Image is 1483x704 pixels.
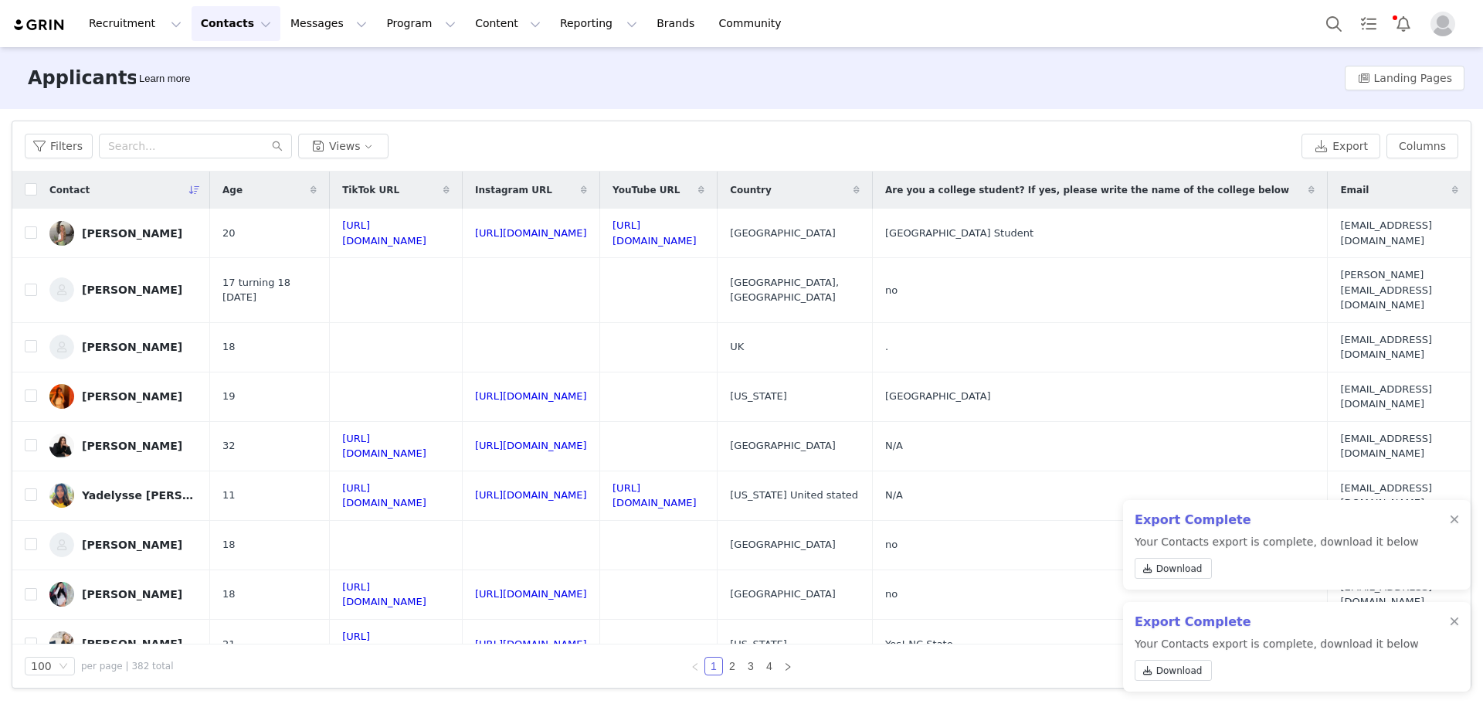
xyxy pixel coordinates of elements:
a: 2 [724,658,741,675]
a: [PERSON_NAME] [GEOGRAPHIC_DATA] [49,631,198,656]
span: [EMAIL_ADDRESS][DOMAIN_NAME] [1340,431,1452,461]
img: 7a95ad9d-c6b5-49c0-b89f-88dbc578f60c--s.jpg [49,277,74,302]
li: 2 [723,657,741,675]
button: Views [298,134,389,158]
span: [EMAIL_ADDRESS][DOMAIN_NAME] [1340,580,1452,610]
span: [US_STATE] [730,637,787,652]
a: 3 [742,658,759,675]
div: [PERSON_NAME] [82,227,182,240]
span: [EMAIL_ADDRESS][DOMAIN_NAME] [1340,481,1452,511]
div: [PERSON_NAME] [82,440,182,452]
span: [EMAIL_ADDRESS][DOMAIN_NAME] [1340,382,1452,412]
img: eaaaa5f7-5a0a-43a2-9f7d-f2c1fb911621.jpg [49,221,74,246]
span: no [885,537,898,553]
span: 18 [222,537,236,553]
button: Filters [25,134,93,158]
button: Contacts [192,6,280,41]
div: Tooltip anchor [136,71,193,87]
button: Profile [1421,12,1471,36]
button: Content [466,6,550,41]
p: Your Contacts export is complete, download it below [1135,636,1419,687]
h3: Applicants [28,64,138,92]
img: 882f51c8-8388-45d2-90ed-74179a5b983c.jpg [49,384,74,409]
span: [GEOGRAPHIC_DATA] [730,537,836,553]
span: Country [730,183,772,197]
span: Email [1340,183,1369,197]
span: [PERSON_NAME][EMAIL_ADDRESS][DOMAIN_NAME] [1340,267,1452,313]
i: icon: search [272,141,283,151]
span: [EMAIL_ADDRESS][DOMAIN_NAME] [1340,332,1452,362]
span: Age [222,183,243,197]
a: [URL][DOMAIN_NAME] [475,588,587,600]
button: Landing Pages [1345,66,1464,90]
span: 32 [222,438,236,454]
a: [URL][DOMAIN_NAME] [475,489,587,501]
div: [PERSON_NAME] [82,341,182,353]
img: e4ba15b8-0abd-4d74-870a-6be60d1fa8bb.jpg [49,483,74,508]
span: 18 [222,339,236,355]
img: ebdab8ce-8196-4b71-bbe4-5bb9b63c5275--s.jpg [49,532,74,557]
a: Community [710,6,798,41]
a: [PERSON_NAME] [49,532,198,557]
img: 29e93b28-ef23-4fe1-95d3-507f4407b9ff.jpg [49,434,74,458]
a: [PERSON_NAME] [49,582,198,607]
button: Reporting [551,6,646,41]
button: Messages [281,6,376,41]
a: [URL][DOMAIN_NAME] [342,219,426,247]
span: [GEOGRAPHIC_DATA], [GEOGRAPHIC_DATA] [730,275,860,305]
li: Next Page [779,657,797,675]
img: grin logo [12,18,66,32]
span: [GEOGRAPHIC_DATA] Student [885,226,1033,241]
button: Search [1317,6,1351,41]
i: icon: right [783,662,792,672]
span: N/A [885,488,903,503]
p: Your Contacts export is complete, download it below [1135,534,1419,585]
span: 18 [222,587,236,602]
a: Yadelysse [PERSON_NAME] [49,483,198,508]
i: icon: left [691,662,700,672]
span: no [885,587,898,602]
span: Download [1156,664,1203,678]
span: [GEOGRAPHIC_DATA] [730,438,836,454]
a: [URL][DOMAIN_NAME] [342,433,426,460]
button: Recruitment [80,6,191,41]
span: UK [730,339,744,355]
i: icon: down [59,661,68,672]
img: placeholder-profile.jpg [1430,12,1455,36]
a: [URL][DOMAIN_NAME] [475,440,587,451]
a: [PERSON_NAME] [49,277,198,302]
h2: Export Complete [1135,613,1419,631]
img: f3c7c754-7345-4619-b3ab-0e2eee077101.jpg [49,631,74,656]
span: no [885,283,898,298]
span: Contact [49,183,90,197]
li: 3 [741,657,760,675]
a: 1 [705,658,722,675]
div: Yadelysse [PERSON_NAME] [82,489,198,502]
a: [URL][DOMAIN_NAME] [475,227,587,239]
div: [PERSON_NAME] [GEOGRAPHIC_DATA] [82,638,198,650]
a: Download [1135,558,1212,579]
a: Brands [647,6,708,41]
button: Export [1301,134,1380,158]
a: [URL][DOMAIN_NAME] [342,482,426,509]
a: [PERSON_NAME] [49,335,198,359]
input: Search... [99,134,292,158]
a: Download [1135,660,1212,681]
span: . [885,339,888,355]
li: 1 [704,657,723,675]
span: [US_STATE] United stated [730,488,858,503]
span: 19 [222,389,236,404]
button: Columns [1386,134,1458,158]
button: Notifications [1386,6,1420,41]
div: [PERSON_NAME] [82,390,182,403]
span: TikTok URL [342,183,399,197]
h2: Export Complete [1135,511,1419,529]
li: 4 [760,657,779,675]
span: YouTube URL [613,183,680,197]
a: Tasks [1352,6,1386,41]
a: [PERSON_NAME] [49,221,198,246]
a: [URL][DOMAIN_NAME] [475,390,587,402]
a: [URL][DOMAIN_NAME] [475,638,587,650]
a: [URL][DOMAIN_NAME] [613,219,697,247]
